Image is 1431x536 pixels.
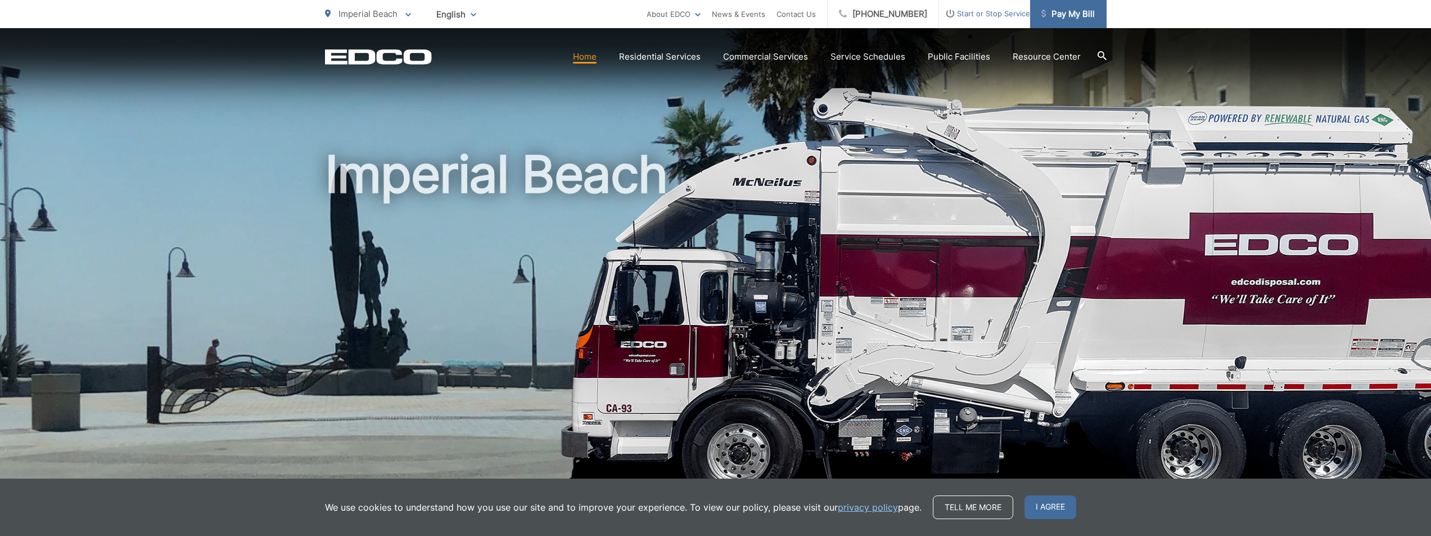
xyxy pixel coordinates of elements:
a: About EDCO [647,7,701,21]
a: Commercial Services [723,50,808,64]
span: Pay My Bill [1041,7,1095,21]
a: EDCD logo. Return to the homepage. [325,49,432,65]
h1: Imperial Beach [325,146,1107,502]
a: Contact Us [777,7,816,21]
a: Home [573,50,597,64]
a: Service Schedules [830,50,905,64]
p: We use cookies to understand how you use our site and to improve your experience. To view our pol... [325,501,922,514]
a: Public Facilities [928,50,990,64]
a: Residential Services [619,50,701,64]
a: Resource Center [1013,50,1081,64]
a: privacy policy [838,501,898,514]
a: Tell me more [933,496,1013,519]
a: News & Events [712,7,765,21]
span: English [428,4,485,24]
span: I agree [1024,496,1076,519]
span: Imperial Beach [338,8,398,19]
